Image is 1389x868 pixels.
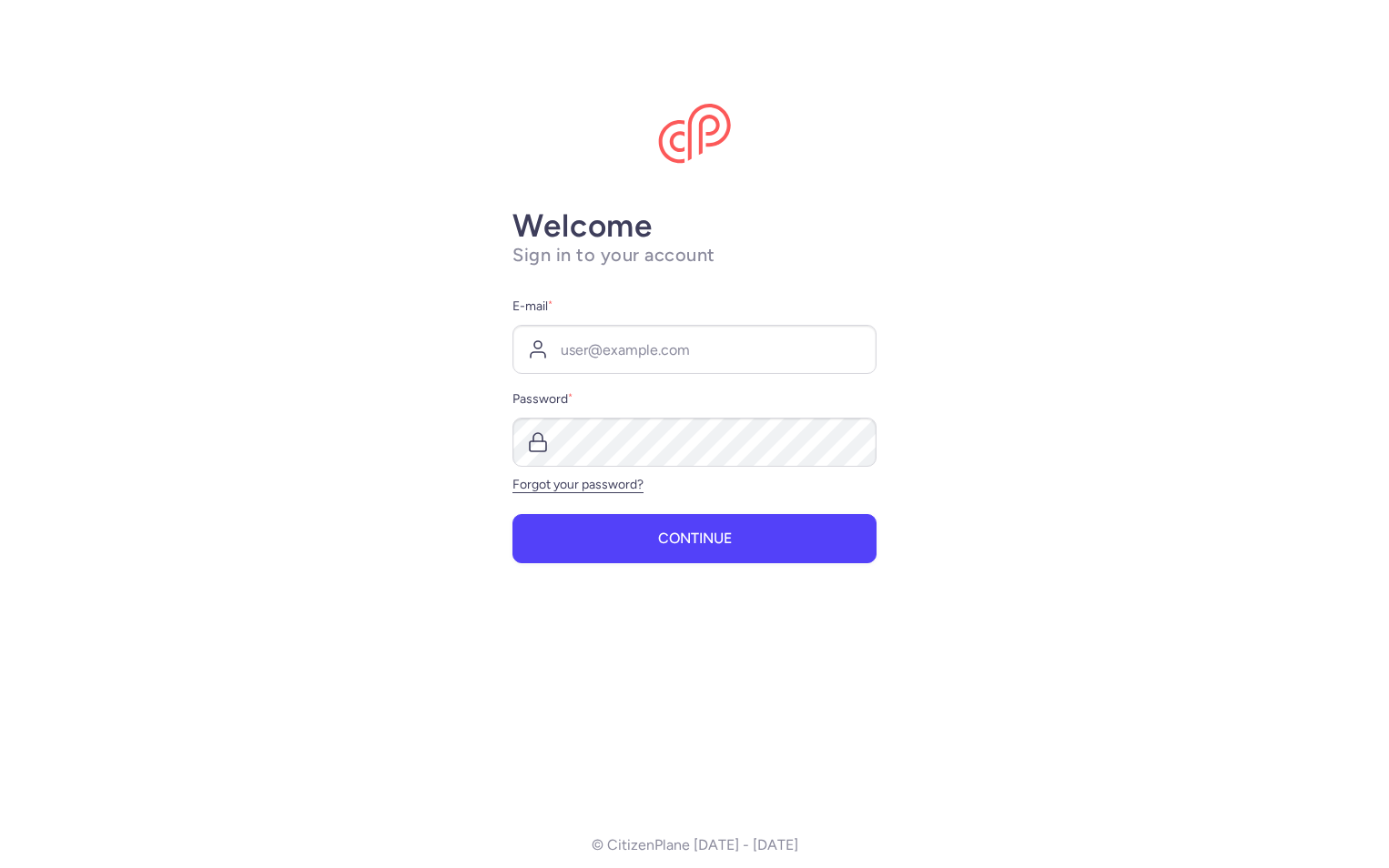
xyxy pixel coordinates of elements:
[512,296,877,318] label: E-mail
[512,325,877,374] input: user@example.com
[512,244,877,267] h1: Sign in to your account
[512,514,877,563] button: Continue
[658,104,731,164] img: CitizenPlane logo
[592,837,798,853] p: © CitizenPlane [DATE] - [DATE]
[512,477,644,492] a: Forgot your password?
[512,207,653,245] strong: Welcome
[512,389,877,410] label: Password
[658,530,732,547] span: Continue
